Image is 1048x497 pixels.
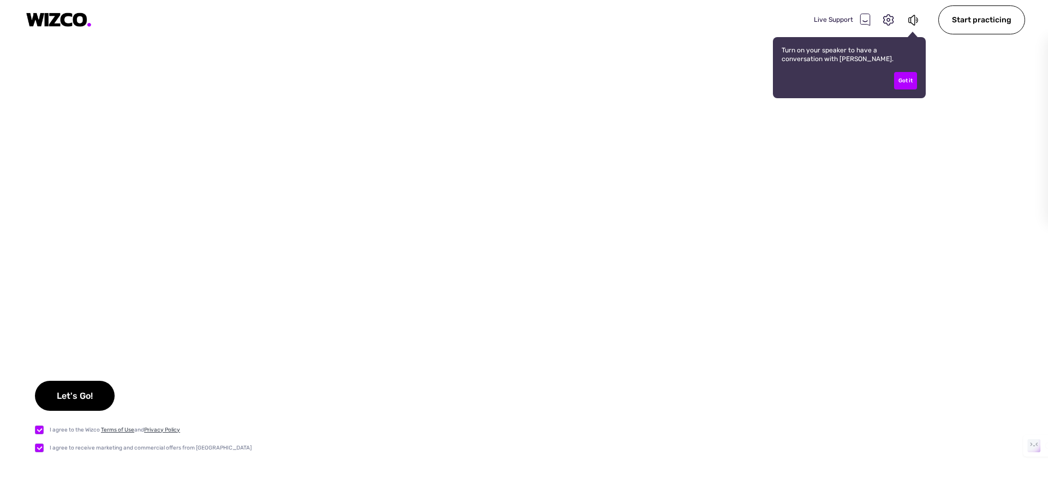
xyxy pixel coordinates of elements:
div: Turn on your speaker to have a conversation with [PERSON_NAME]. [773,37,926,98]
a: Terms of Use [101,427,134,433]
a: Privacy Policy [144,427,180,433]
div: I agree to the Wizco and [50,426,180,434]
div: Let's Go! [35,381,115,411]
div: I agree to receive marketing and commercial offers from [GEOGRAPHIC_DATA] [50,444,252,452]
div: Got it [894,72,917,89]
img: logo [26,13,92,27]
div: Start practicing [938,5,1025,34]
div: Live Support [814,13,871,26]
